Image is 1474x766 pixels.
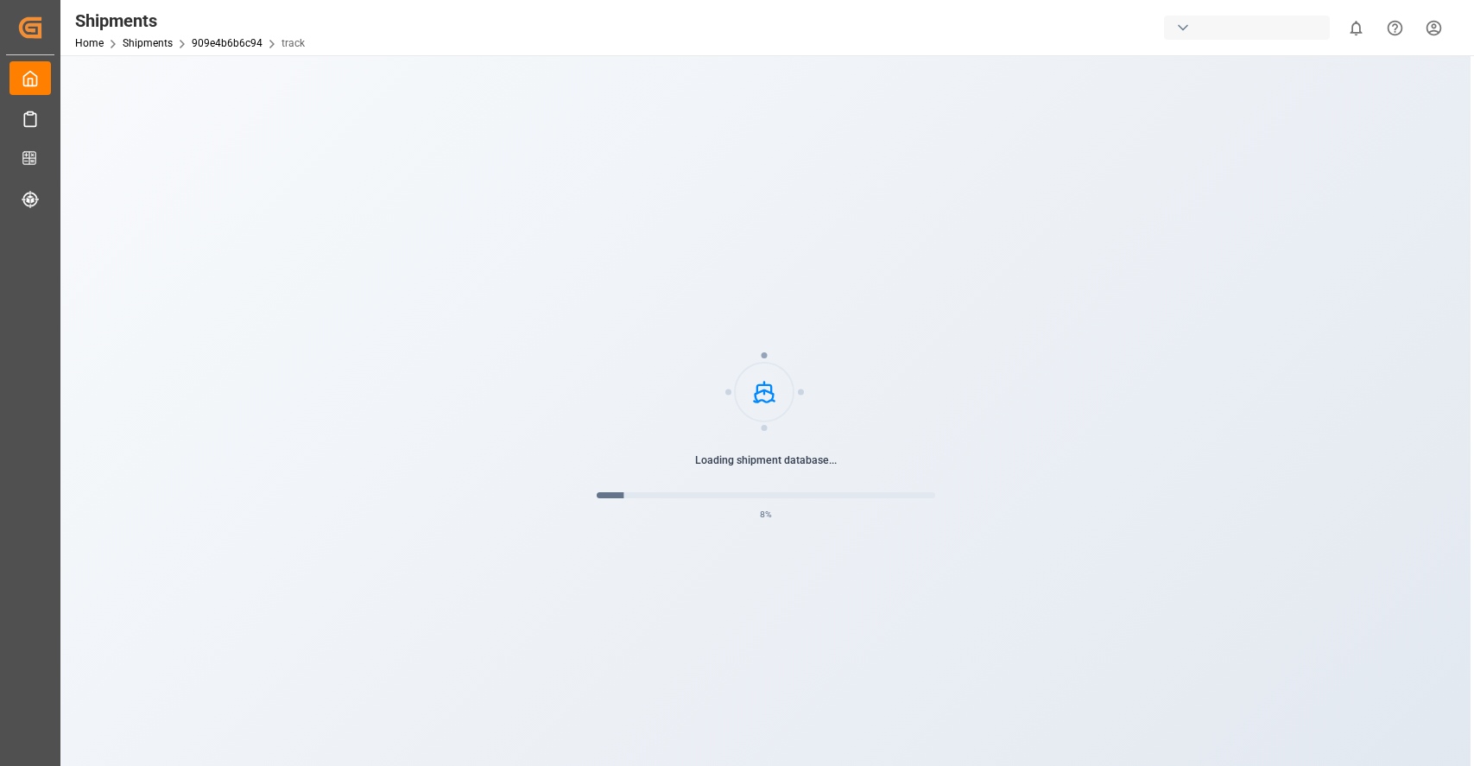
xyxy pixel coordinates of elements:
[192,37,263,49] a: 909e4b6b6c94
[760,508,772,522] span: 8 %
[123,37,173,49] a: Shipments
[1376,9,1414,47] button: Help Center
[75,8,305,34] div: Shipments
[75,37,104,49] a: Home
[1337,9,1376,47] button: show 0 new notifications
[597,453,935,468] p: Loading shipment database...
